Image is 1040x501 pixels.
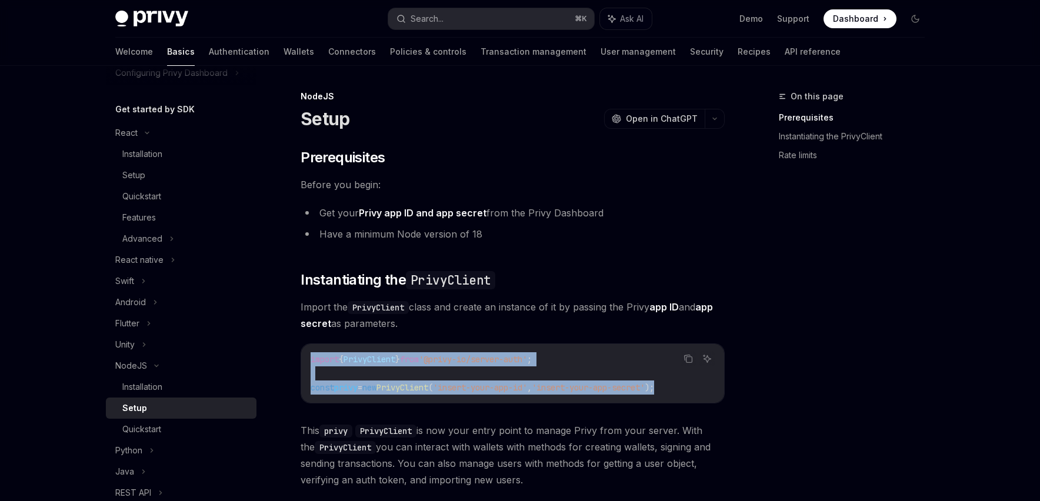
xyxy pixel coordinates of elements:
[601,38,676,66] a: User management
[301,422,725,488] span: This is now your entry point to manage Privy from your server. With the you can interact with wal...
[284,38,314,66] a: Wallets
[315,441,376,454] code: PrivyClient
[824,9,896,28] a: Dashboard
[527,354,532,365] span: ;
[115,126,138,140] div: React
[376,382,428,393] span: PrivyClient
[388,8,594,29] button: Search...⌘K
[115,253,164,267] div: React native
[779,146,934,165] a: Rate limits
[419,354,527,365] span: '@privy-io/server-auth'
[527,382,532,393] span: ,
[779,127,934,146] a: Instantiating the PrivyClient
[311,382,334,393] span: const
[167,38,195,66] a: Basics
[777,13,809,25] a: Support
[301,226,725,242] li: Have a minimum Node version of 18
[106,186,256,207] a: Quickstart
[122,401,147,415] div: Setup
[301,176,725,193] span: Before you begin:
[311,354,339,365] span: import
[115,295,146,309] div: Android
[791,89,844,103] span: On this page
[115,102,195,116] h5: Get started by SDK
[301,299,725,332] span: Import the class and create an instance of it by passing the Privy and as parameters.
[645,382,654,393] span: );
[122,380,162,394] div: Installation
[600,8,652,29] button: Ask AI
[106,143,256,165] a: Installation
[122,211,156,225] div: Features
[406,271,495,289] code: PrivyClient
[358,382,362,393] span: =
[906,9,925,28] button: Toggle dark mode
[411,12,444,26] div: Search...
[833,13,878,25] span: Dashboard
[301,148,385,167] span: Prerequisites
[649,301,679,313] strong: app ID
[433,382,527,393] span: 'insert-your-app-id'
[122,422,161,436] div: Quickstart
[328,38,376,66] a: Connectors
[699,351,715,366] button: Ask AI
[115,38,153,66] a: Welcome
[739,13,763,25] a: Demo
[681,351,696,366] button: Copy the contents from the code block
[532,382,645,393] span: 'insert-your-app-secret'
[115,486,151,500] div: REST API
[115,274,134,288] div: Swift
[620,13,644,25] span: Ask AI
[122,189,161,203] div: Quickstart
[359,207,486,219] a: Privy app ID and app secret
[344,354,395,365] span: PrivyClient
[319,425,352,437] code: privy
[395,354,400,365] span: }
[690,38,724,66] a: Security
[115,359,147,373] div: NodeJS
[779,108,934,127] a: Prerequisites
[115,443,142,457] div: Python
[785,38,841,66] a: API reference
[301,205,725,221] li: Get your from the Privy Dashboard
[626,113,698,125] span: Open in ChatGPT
[301,270,495,289] span: Instantiating the
[106,207,256,228] a: Features
[115,316,139,330] div: Flutter
[122,168,145,182] div: Setup
[575,14,587,24] span: ⌘ K
[400,354,419,365] span: from
[604,109,705,129] button: Open in ChatGPT
[738,38,771,66] a: Recipes
[115,338,135,352] div: Unity
[106,419,256,440] a: Quickstart
[481,38,586,66] a: Transaction management
[106,376,256,398] a: Installation
[348,301,409,314] code: PrivyClient
[106,165,256,186] a: Setup
[301,91,725,102] div: NodeJS
[115,11,188,27] img: dark logo
[106,398,256,419] a: Setup
[334,382,358,393] span: privy
[209,38,269,66] a: Authentication
[362,382,376,393] span: new
[390,38,466,66] a: Policies & controls
[122,147,162,161] div: Installation
[115,465,134,479] div: Java
[301,108,349,129] h1: Setup
[339,354,344,365] span: {
[428,382,433,393] span: (
[355,425,416,437] code: PrivyClient
[122,232,162,246] div: Advanced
